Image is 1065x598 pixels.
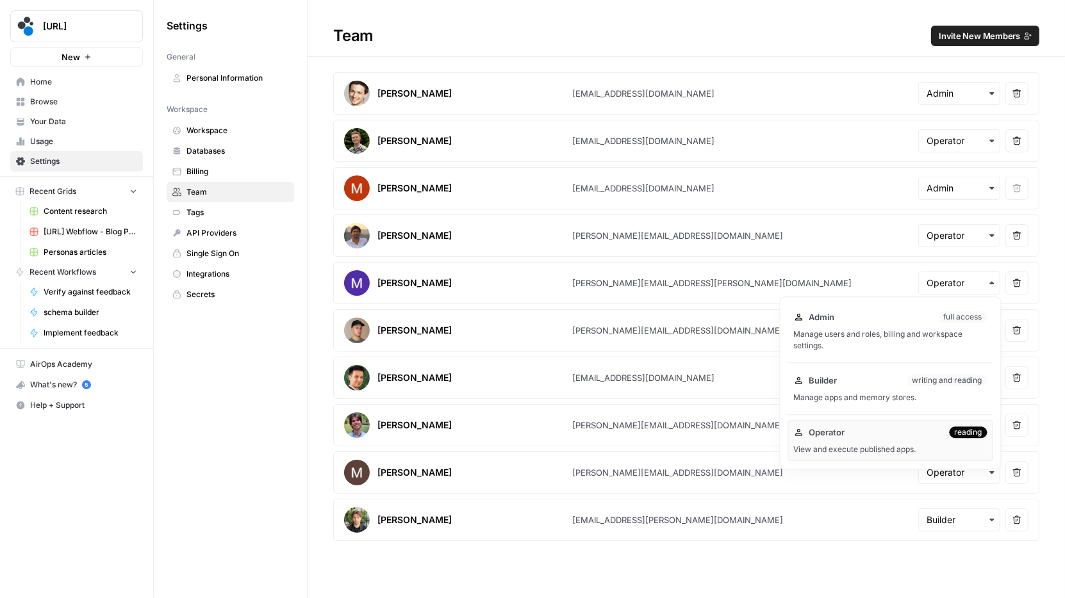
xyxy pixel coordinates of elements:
span: Tags [186,207,288,218]
button: Help + Support [10,395,143,416]
span: [URL] [43,20,120,33]
button: What's new? 5 [10,375,143,395]
span: Billing [186,166,288,177]
a: AirOps Academy [10,354,143,375]
div: [EMAIL_ADDRESS][DOMAIN_NAME] [572,182,714,195]
a: Integrations [167,264,294,284]
span: API Providers [186,227,288,239]
img: avatar [344,270,370,296]
a: Secrets [167,284,294,305]
a: Billing [167,161,294,182]
span: Personal Information [186,72,288,84]
span: Invite New Members [939,29,1020,42]
a: Usage [10,131,143,152]
span: Team [186,186,288,198]
div: [PERSON_NAME] [377,182,452,195]
span: Admin [809,311,835,323]
div: [PERSON_NAME] [377,277,452,289]
img: avatar [344,507,370,533]
div: full access [939,311,987,323]
span: Secrets [186,289,288,300]
span: Usage [30,136,137,147]
button: Invite New Members [931,26,1039,46]
div: [PERSON_NAME] [377,513,452,526]
span: Operator [809,426,845,439]
a: 5 [82,380,91,389]
div: [PERSON_NAME][EMAIL_ADDRESS][DOMAIN_NAME] [572,324,783,337]
span: Recent Grids [29,186,76,197]
img: avatar [344,223,370,248]
img: avatar [344,365,370,391]
a: Personas articles [24,242,143,263]
span: Your Data [30,116,137,127]
span: Integrations [186,268,288,280]
img: avatar [344,81,370,106]
input: Operator [927,134,992,147]
div: Team [308,26,1065,46]
button: Workspace: spot.ai [10,10,143,42]
button: Recent Grids [10,182,143,201]
input: Operator [927,277,992,289]
div: [PERSON_NAME] [377,419,452,432]
span: Implement feedback [44,327,137,339]
span: Single Sign On [186,248,288,259]
div: [PERSON_NAME][EMAIL_ADDRESS][PERSON_NAME][DOMAIN_NAME] [572,277,852,289]
a: Team [167,182,294,202]
input: Operator [927,229,992,242]
img: avatar [344,460,370,485]
button: Recent Workflows [10,263,143,282]
span: Browse [30,96,137,108]
img: avatar [344,412,370,438]
input: Admin [927,182,992,195]
span: Settings [30,156,137,167]
input: Admin [927,87,992,100]
span: Recent Workflows [29,266,96,278]
a: Tags [167,202,294,223]
img: avatar [344,318,370,343]
img: spot.ai Logo [15,15,38,38]
div: [PERSON_NAME] [377,466,452,479]
a: Workspace [167,120,294,141]
a: Browse [10,92,143,112]
span: Home [30,76,137,88]
div: [PERSON_NAME][EMAIL_ADDRESS][DOMAIN_NAME] [572,419,783,432]
span: Builder [809,374,838,387]
span: Verify against feedback [44,286,137,298]
input: Builder [927,513,992,526]
span: AirOps Academy [30,359,137,370]
a: Home [10,72,143,92]
a: [URL] Webflow - Blog Posts Refresh [24,222,143,242]
span: Settings [167,18,208,33]
div: View and execute published apps. [794,444,987,455]
span: Databases [186,145,288,157]
div: [EMAIL_ADDRESS][DOMAIN_NAME] [572,371,714,384]
div: [PERSON_NAME] [377,229,452,242]
a: schema builder [24,302,143,323]
a: Databases [167,141,294,161]
a: API Providers [167,223,294,243]
a: Settings [10,151,143,172]
span: Workspace [186,125,288,136]
div: Manage apps and memory stores. [794,392,987,403]
a: Implement feedback [24,323,143,343]
div: [EMAIL_ADDRESS][PERSON_NAME][DOMAIN_NAME] [572,513,783,526]
div: What's new? [11,375,142,394]
span: [URL] Webflow - Blog Posts Refresh [44,226,137,238]
span: New [62,51,80,63]
div: [PERSON_NAME][EMAIL_ADDRESS][DOMAIN_NAME] [572,229,783,242]
span: Help + Support [30,400,137,411]
div: [PERSON_NAME][EMAIL_ADDRESS][DOMAIN_NAME] [572,466,783,479]
img: avatar [344,175,370,201]
span: General [167,51,195,63]
a: Single Sign On [167,243,294,264]
span: Content research [44,206,137,217]
span: Workspace [167,104,208,115]
div: writing and reading [907,375,987,386]
span: Personas articles [44,246,137,258]
div: [EMAIL_ADDRESS][DOMAIN_NAME] [572,87,714,100]
text: 5 [85,382,88,388]
img: avatar [344,128,370,154]
a: Content research [24,201,143,222]
span: schema builder [44,307,137,318]
div: [PERSON_NAME] [377,324,452,337]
